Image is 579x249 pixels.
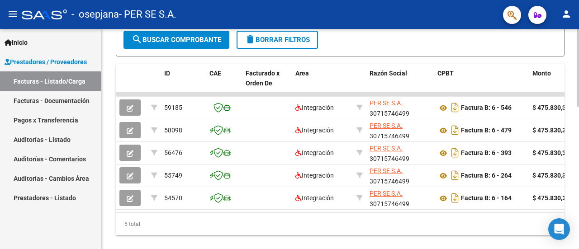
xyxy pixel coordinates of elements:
[245,34,256,45] mat-icon: delete
[245,36,310,44] span: Borrar Filtros
[370,167,403,174] span: PER SE S.A.
[164,149,182,156] span: 56476
[548,218,570,240] div: Open Intercom Messenger
[295,104,334,111] span: Integración
[449,146,461,160] i: Descargar documento
[295,172,334,179] span: Integración
[295,70,309,77] span: Area
[561,9,572,19] mat-icon: person
[116,213,565,235] div: 5 total
[449,168,461,183] i: Descargar documento
[532,172,570,179] strong: $ 475.830,36
[370,122,403,129] span: PER SE S.A.
[532,70,551,77] span: Monto
[295,127,334,134] span: Integración
[237,31,318,49] button: Borrar Filtros
[164,104,182,111] span: 59185
[246,70,280,87] span: Facturado x Orden De
[132,34,142,45] mat-icon: search
[292,64,353,103] datatable-header-cell: Area
[437,70,454,77] span: CPBT
[370,121,430,140] div: 30715746499
[532,149,570,156] strong: $ 475.830,36
[164,70,170,77] span: ID
[461,127,512,134] strong: Factura B: 6 - 479
[209,70,221,77] span: CAE
[434,64,529,103] datatable-header-cell: CPBT
[370,166,430,185] div: 30715746499
[461,104,512,112] strong: Factura B: 6 - 546
[164,172,182,179] span: 55749
[370,143,430,162] div: 30715746499
[123,31,229,49] button: Buscar Comprobante
[206,64,242,103] datatable-header-cell: CAE
[449,191,461,205] i: Descargar documento
[161,64,206,103] datatable-header-cell: ID
[5,38,28,47] span: Inicio
[295,194,334,202] span: Integración
[532,194,570,202] strong: $ 475.830,36
[532,127,570,134] strong: $ 475.830,36
[461,150,512,157] strong: Factura B: 6 - 393
[370,145,403,152] span: PER SE S.A.
[242,64,292,103] datatable-header-cell: Facturado x Orden De
[119,5,176,24] span: - PER SE S.A.
[449,123,461,137] i: Descargar documento
[461,172,512,179] strong: Factura B: 6 - 264
[71,5,119,24] span: - osepjana
[295,149,334,156] span: Integración
[370,99,403,107] span: PER SE S.A.
[370,190,403,197] span: PER SE S.A.
[7,9,18,19] mat-icon: menu
[5,57,87,67] span: Prestadores / Proveedores
[370,98,430,117] div: 30715746499
[366,64,434,103] datatable-header-cell: Razón Social
[164,194,182,202] span: 54570
[370,188,430,207] div: 30715746499
[132,36,221,44] span: Buscar Comprobante
[532,104,570,111] strong: $ 475.830,36
[461,195,512,202] strong: Factura B: 6 - 164
[449,100,461,115] i: Descargar documento
[164,127,182,134] span: 58098
[370,70,407,77] span: Razón Social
